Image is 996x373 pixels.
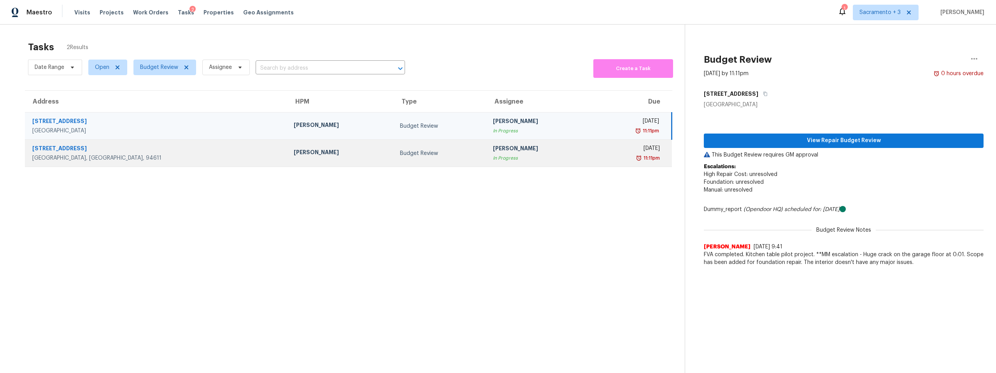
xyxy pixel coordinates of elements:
[704,206,984,213] div: Dummy_report
[704,187,752,193] span: Manual: unresolved
[636,154,642,162] img: Overdue Alarm Icon
[758,87,769,101] button: Copy Address
[95,63,109,71] span: Open
[704,101,984,109] div: [GEOGRAPHIC_DATA]
[704,151,984,159] p: This Budget Review requires GM approval
[704,179,764,185] span: Foundation: unresolved
[100,9,124,16] span: Projects
[140,63,178,71] span: Budget Review
[704,251,984,266] span: FVA completed. Kitchen table pilot project. **MM escalation - Huge crack on the garage floor at 0...
[933,70,940,77] img: Overdue Alarm Icon
[704,90,758,98] h5: [STREET_ADDRESS]
[32,154,281,162] div: [GEOGRAPHIC_DATA], [GEOGRAPHIC_DATA], 94611
[642,154,660,162] div: 11:11pm
[704,172,777,177] span: High Repair Cost: unresolved
[754,244,782,250] span: [DATE] 9:41
[189,6,196,14] div: 2
[243,9,294,16] span: Geo Assignments
[493,127,586,135] div: In Progress
[597,64,669,73] span: Create a Task
[67,44,88,51] span: 2 Results
[704,56,772,63] h2: Budget Review
[859,9,901,16] span: Sacramento + 3
[32,117,281,127] div: [STREET_ADDRESS]
[294,148,387,158] div: [PERSON_NAME]
[203,9,234,16] span: Properties
[32,144,281,154] div: [STREET_ADDRESS]
[940,70,984,77] div: 0 hours overdue
[288,91,393,113] th: HPM
[812,226,876,234] span: Budget Review Notes
[704,134,984,148] button: View Repair Budget Review
[704,243,751,251] span: [PERSON_NAME]
[493,117,586,127] div: [PERSON_NAME]
[593,91,672,113] th: Due
[493,154,586,162] div: In Progress
[294,121,387,131] div: [PERSON_NAME]
[35,63,64,71] span: Date Range
[178,10,194,15] span: Tasks
[593,59,673,78] button: Create a Task
[32,127,281,135] div: [GEOGRAPHIC_DATA]
[28,43,54,51] h2: Tasks
[704,70,749,77] div: [DATE] by 11:11pm
[26,9,52,16] span: Maestro
[710,136,977,146] span: View Repair Budget Review
[394,91,487,113] th: Type
[209,63,232,71] span: Assignee
[25,91,288,113] th: Address
[493,144,586,154] div: [PERSON_NAME]
[704,164,736,169] b: Escalations:
[937,9,984,16] span: [PERSON_NAME]
[641,127,659,135] div: 11:11pm
[842,5,847,12] div: 1
[743,207,783,212] i: (Opendoor HQ)
[395,63,406,74] button: Open
[599,144,659,154] div: [DATE]
[256,62,383,74] input: Search by address
[74,9,90,16] span: Visits
[400,122,480,130] div: Budget Review
[784,207,840,212] i: scheduled for: [DATE]
[635,127,641,135] img: Overdue Alarm Icon
[599,117,659,127] div: [DATE]
[133,9,168,16] span: Work Orders
[400,150,480,157] div: Budget Review
[487,91,593,113] th: Assignee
